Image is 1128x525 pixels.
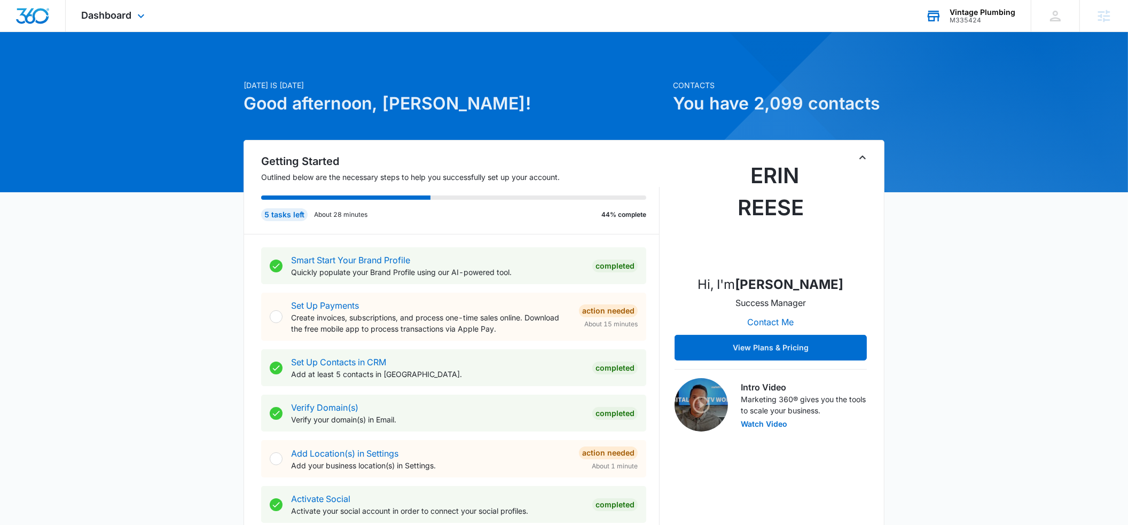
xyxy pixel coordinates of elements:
[291,493,350,504] a: Activate Social
[592,407,638,420] div: Completed
[291,312,570,334] p: Create invoices, subscriptions, and process one-time sales online. Download the free mobile app t...
[673,80,884,91] p: Contacts
[261,171,660,183] p: Outlined below are the necessary steps to help you successfully set up your account.
[717,160,824,267] img: Erin Reese
[735,296,806,309] p: Success Manager
[675,335,867,361] button: View Plans & Pricing
[291,402,358,413] a: Verify Domain(s)
[244,80,667,91] p: [DATE] is [DATE]
[601,210,646,220] p: 44% complete
[579,304,638,317] div: Action Needed
[261,208,308,221] div: 5 tasks left
[741,394,867,416] p: Marketing 360® gives you the tools to scale your business.
[737,309,805,335] button: Contact Me
[82,10,132,21] span: Dashboard
[291,357,386,367] a: Set Up Contacts in CRM
[592,498,638,511] div: Completed
[592,362,638,374] div: Completed
[261,153,660,169] h2: Getting Started
[741,381,867,394] h3: Intro Video
[314,210,367,220] p: About 28 minutes
[950,17,1015,24] div: account id
[673,91,884,116] h1: You have 2,099 contacts
[291,448,398,459] a: Add Location(s) in Settings
[291,369,584,380] p: Add at least 5 contacts in [GEOGRAPHIC_DATA].
[592,260,638,272] div: Completed
[291,505,584,516] p: Activate your social account in order to connect your social profiles.
[741,420,787,428] button: Watch Video
[675,378,728,432] img: Intro Video
[698,275,844,294] p: Hi, I'm
[584,319,638,329] span: About 15 minutes
[291,460,570,471] p: Add your business location(s) in Settings.
[735,277,844,292] strong: [PERSON_NAME]
[244,91,667,116] h1: Good afternoon, [PERSON_NAME]!
[291,414,584,425] p: Verify your domain(s) in Email.
[291,300,359,311] a: Set Up Payments
[291,255,410,265] a: Smart Start Your Brand Profile
[579,446,638,459] div: Action Needed
[291,267,584,278] p: Quickly populate your Brand Profile using our AI-powered tool.
[856,151,869,164] button: Toggle Collapse
[592,461,638,471] span: About 1 minute
[950,8,1015,17] div: account name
